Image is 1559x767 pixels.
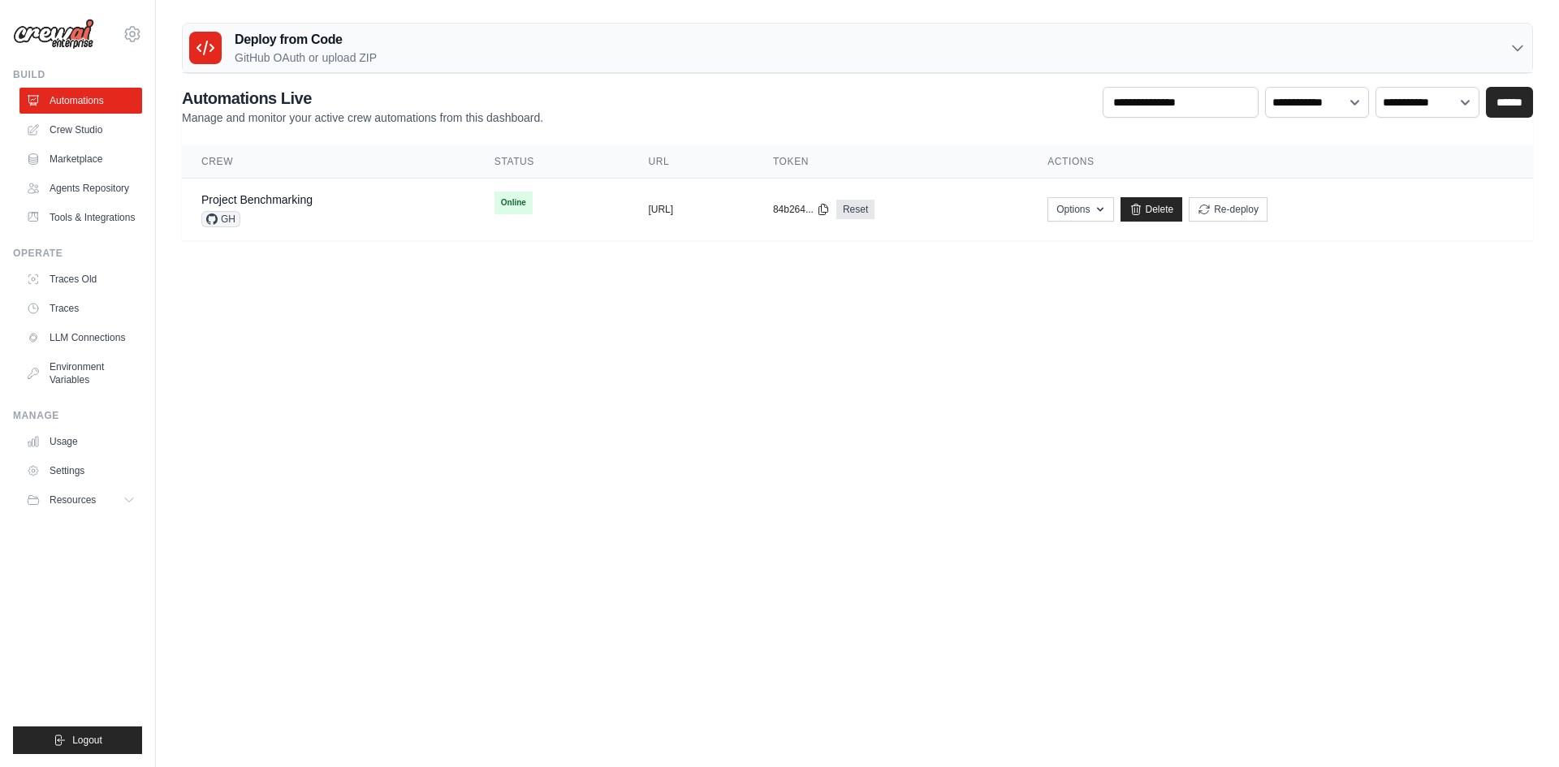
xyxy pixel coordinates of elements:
[235,30,377,50] h3: Deploy from Code
[182,145,475,179] th: Crew
[1028,145,1533,179] th: Actions
[19,88,142,114] a: Automations
[13,726,142,754] button: Logout
[182,110,543,126] p: Manage and monitor your active crew automations from this dashboard.
[235,50,377,66] p: GitHub OAuth or upload ZIP
[1189,197,1267,222] button: Re-deploy
[836,200,875,219] a: Reset
[1047,197,1113,222] button: Options
[19,458,142,484] a: Settings
[201,211,240,227] span: GH
[72,734,102,747] span: Logout
[19,487,142,513] button: Resources
[19,325,142,351] a: LLM Connections
[13,409,142,422] div: Manage
[19,429,142,455] a: Usage
[19,205,142,231] a: Tools & Integrations
[19,354,142,393] a: Environment Variables
[1121,197,1183,222] a: Delete
[773,203,830,216] button: 84b264...
[475,145,629,179] th: Status
[754,145,1028,179] th: Token
[50,493,96,506] span: Resources
[182,87,543,110] h2: Automations Live
[628,145,754,179] th: URL
[494,192,533,214] span: Online
[19,295,142,321] a: Traces
[13,68,142,81] div: Build
[13,247,142,260] div: Operate
[13,19,94,50] img: Logo
[19,146,142,172] a: Marketplace
[19,266,142,292] a: Traces Old
[19,175,142,201] a: Agents Repository
[201,193,313,206] a: Project Benchmarking
[19,117,142,143] a: Crew Studio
